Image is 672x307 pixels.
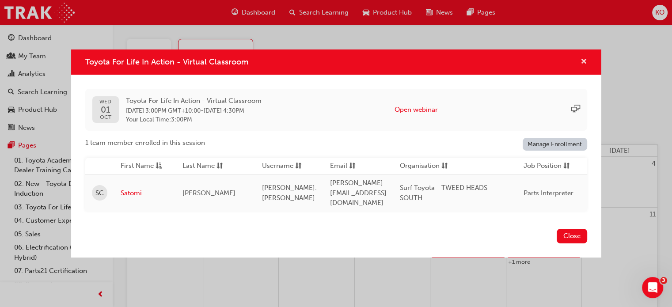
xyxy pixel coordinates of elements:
span: sorting-icon [349,161,356,172]
span: [PERSON_NAME] [182,189,235,197]
span: 3 [660,277,667,284]
span: sorting-icon [295,161,302,172]
span: Job Position [524,161,562,172]
span: [PERSON_NAME][EMAIL_ADDRESS][DOMAIN_NAME] [330,179,387,207]
div: - [126,96,262,124]
span: Email [330,161,347,172]
span: Toyota For Life In Action - Virtual Classroom [85,57,248,67]
span: Last Name [182,161,215,172]
button: Job Positionsorting-icon [524,161,572,172]
span: WED [99,99,111,105]
span: 01 Oct 2025 4:30PM [204,107,244,114]
span: sessionType_ONLINE_URL-icon [571,105,580,115]
span: Organisation [400,161,440,172]
span: Surf Toyota - TWEED HEADS SOUTH [400,184,487,202]
button: First Nameasc-icon [121,161,169,172]
span: sorting-icon [441,161,448,172]
span: 01 [99,105,111,114]
span: 1 team member enrolled in this session [85,138,205,148]
button: Usernamesorting-icon [262,161,311,172]
button: Close [557,229,587,243]
span: [PERSON_NAME].[PERSON_NAME] [262,184,317,202]
span: Parts Interpreter [524,189,573,197]
span: sorting-icon [563,161,570,172]
span: sorting-icon [216,161,223,172]
button: Organisationsorting-icon [400,161,448,172]
a: Satomi [121,188,169,198]
span: 01 Oct 2025 3:00PM GMT+10:00 [126,107,201,114]
span: First Name [121,161,154,172]
div: Toyota For Life In Action - Virtual Classroom [71,49,601,257]
span: Your Local Time : 3:00PM [126,116,262,124]
button: Last Namesorting-icon [182,161,231,172]
a: Manage Enrollment [523,138,587,151]
span: asc-icon [156,161,162,172]
iframe: Intercom live chat [642,277,663,298]
button: Emailsorting-icon [330,161,379,172]
span: cross-icon [581,58,587,66]
span: Username [262,161,293,172]
span: OCT [99,114,111,120]
button: Open webinar [395,105,438,115]
button: cross-icon [581,57,587,68]
span: SC [95,188,104,198]
span: Toyota For Life In Action - Virtual Classroom [126,96,262,106]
